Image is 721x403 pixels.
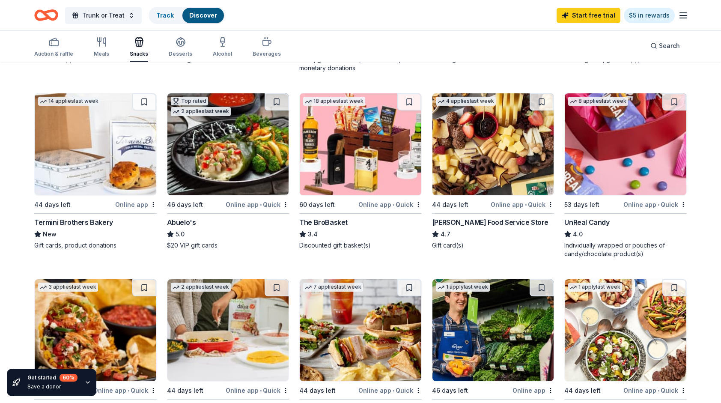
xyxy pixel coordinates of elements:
[564,93,687,258] a: Image for UnReal Candy8 applieslast week53 days leftOnline app•QuickUnReal Candy4.0Individually w...
[27,374,77,382] div: Get started
[436,97,496,106] div: 4 applies last week
[432,93,554,250] a: Image for Gordon Food Service Store4 applieslast week44 days leftOnline app•Quick[PERSON_NAME] Fo...
[491,199,554,210] div: Online app Quick
[299,385,336,396] div: 44 days left
[167,217,196,227] div: Abuelo's
[34,33,73,62] button: Auction & raffle
[38,97,100,106] div: 14 applies last week
[436,283,490,292] div: 1 apply last week
[303,97,365,106] div: 18 applies last week
[226,385,289,396] div: Online app Quick
[130,33,148,62] button: Snacks
[564,241,687,258] div: Individually wrapped or pouches of candy/chocolate product(s)
[300,93,421,195] img: Image for The BroBasket
[35,93,156,195] img: Image for Termini Brothers Bakery
[34,51,73,57] div: Auction & raffle
[260,387,262,394] span: •
[565,279,686,381] img: Image for Taziki's Mediterranean Cafe
[171,283,231,292] div: 2 applies last week
[167,93,289,250] a: Image for Abuelo's Top rated2 applieslast week46 days leftOnline app•QuickAbuelo's5.0$20 VIP gift...
[564,217,609,227] div: UnReal Candy
[130,51,148,57] div: Snacks
[441,229,450,239] span: 4.7
[38,283,98,292] div: 3 applies last week
[171,107,231,116] div: 2 applies last week
[34,5,58,25] a: Home
[573,229,583,239] span: 4.0
[432,241,554,250] div: Gift card(s)
[358,385,422,396] div: Online app Quick
[658,201,659,208] span: •
[299,217,348,227] div: The BroBasket
[171,97,208,105] div: Top rated
[34,241,157,250] div: Gift cards, product donations
[432,200,468,210] div: 44 days left
[565,93,686,195] img: Image for UnReal Candy
[299,55,422,72] div: Food, gift certificates, merchandise, monetary donations
[432,217,548,227] div: [PERSON_NAME] Food Service Store
[167,200,203,210] div: 46 days left
[644,37,687,54] button: Search
[253,33,281,62] button: Beverages
[82,10,125,21] span: Trunk or Treat
[94,33,109,62] button: Meals
[432,93,554,195] img: Image for Gordon Food Service Store
[432,385,468,396] div: 46 days left
[512,385,554,396] div: Online app
[393,387,394,394] span: •
[658,387,659,394] span: •
[568,97,628,106] div: 8 applies last week
[167,385,203,396] div: 44 days left
[34,200,71,210] div: 44 days left
[564,385,601,396] div: 44 days left
[623,385,687,396] div: Online app Quick
[60,374,77,382] div: 60 %
[253,51,281,57] div: Beverages
[525,201,527,208] span: •
[169,33,192,62] button: Desserts
[300,279,421,381] img: Image for McAlister's Deli
[299,241,422,250] div: Discounted gift basket(s)
[393,201,394,208] span: •
[149,7,225,24] button: TrackDiscover
[568,283,622,292] div: 1 apply last week
[659,41,680,51] span: Search
[564,200,599,210] div: 53 days left
[308,229,318,239] span: 3.4
[189,12,217,19] a: Discover
[358,199,422,210] div: Online app Quick
[623,199,687,210] div: Online app Quick
[34,217,113,227] div: Termini Brothers Bakery
[213,51,232,57] div: Alcohol
[226,199,289,210] div: Online app Quick
[35,279,156,381] img: Image for Tijuana Flats
[260,201,262,208] span: •
[557,8,620,23] a: Start free trial
[115,199,157,210] div: Online app
[43,229,57,239] span: New
[34,93,157,250] a: Image for Termini Brothers Bakery14 applieslast week44 days leftOnline appTermini Brothers Bakery...
[167,93,289,195] img: Image for Abuelo's
[27,383,77,390] div: Save a donor
[176,229,185,239] span: 5.0
[299,200,335,210] div: 60 days left
[213,33,232,62] button: Alcohol
[167,279,289,381] img: Image for Daiya
[156,12,174,19] a: Track
[65,7,142,24] button: Trunk or Treat
[624,8,675,23] a: $5 in rewards
[94,51,109,57] div: Meals
[432,279,554,381] img: Image for Kroger
[169,51,192,57] div: Desserts
[299,93,422,250] a: Image for The BroBasket18 applieslast week60 days leftOnline app•QuickThe BroBasket3.4Discounted ...
[167,241,289,250] div: $20 VIP gift cards
[303,283,363,292] div: 7 applies last week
